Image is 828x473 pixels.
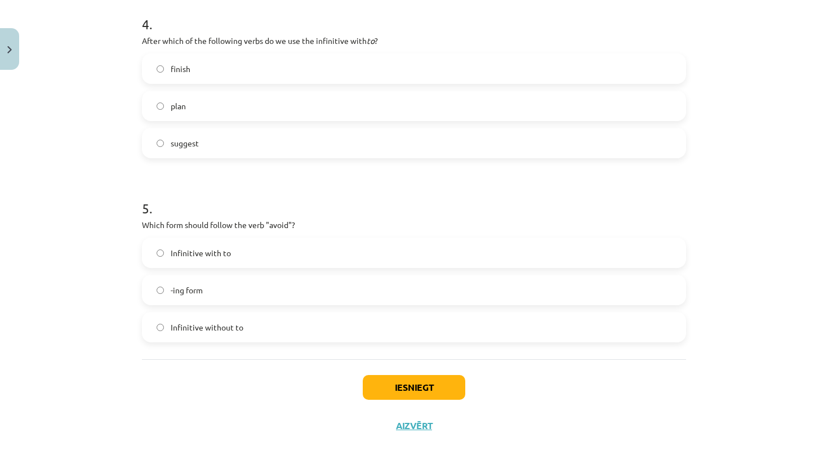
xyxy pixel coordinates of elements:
[171,63,190,75] span: finish
[157,140,164,147] input: suggest
[142,181,686,216] h1: 5 .
[157,65,164,73] input: finish
[171,322,243,333] span: Infinitive without to
[367,35,375,46] em: to
[157,287,164,294] input: -ing form
[142,219,686,231] p: Which form should follow the verb "avoid"?
[157,102,164,110] input: plan
[393,420,435,431] button: Aizvērt
[157,249,164,257] input: Infinitive with to
[7,46,12,53] img: icon-close-lesson-0947bae3869378f0d4975bcd49f059093ad1ed9edebbc8119c70593378902aed.svg
[171,137,199,149] span: suggest
[171,247,231,259] span: Infinitive with to
[157,324,164,331] input: Infinitive without to
[171,284,203,296] span: -ing form
[171,100,186,112] span: plan
[142,35,686,47] p: After which of the following verbs do we use the infinitive with ?
[363,375,465,400] button: Iesniegt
